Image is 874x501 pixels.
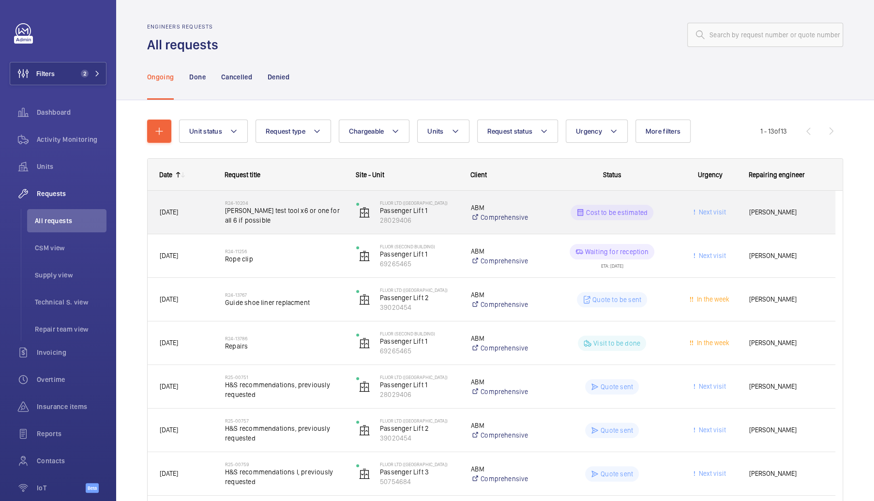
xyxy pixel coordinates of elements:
[380,287,458,293] p: Fluor Ltd ([GEOGRAPHIC_DATA])
[147,23,224,30] h2: Engineers requests
[225,248,344,254] h2: R24-11256
[86,483,99,493] span: Beta
[35,297,106,307] span: Technical S. view
[601,382,633,392] p: Quote sent
[359,425,370,436] img: elevator.svg
[380,249,458,259] p: Passenger Lift 1
[147,72,174,82] p: Ongoing
[225,298,344,307] span: Guide shoe liner replacment
[471,343,540,353] a: Comprehensive
[749,468,823,479] span: [PERSON_NAME]
[601,259,623,268] div: ETA: [DATE]
[380,303,458,312] p: 39020454
[697,426,726,434] span: Next visit
[635,120,691,143] button: More filters
[471,290,540,300] p: ABM
[380,336,458,346] p: Passenger Lift 1
[159,171,172,179] div: Date
[471,213,540,222] a: Comprehensive
[749,337,823,349] span: [PERSON_NAME]
[37,402,106,411] span: Insurance items
[417,120,469,143] button: Units
[471,256,540,266] a: Comprehensive
[601,469,633,479] p: Quote sent
[697,470,726,477] span: Next visit
[160,208,178,216] span: [DATE]
[380,215,458,225] p: 28029406
[160,382,178,390] span: [DATE]
[380,390,458,399] p: 28029406
[266,127,305,135] span: Request type
[37,162,106,171] span: Units
[380,259,458,269] p: 69265465
[586,208,648,217] p: Cost to be estimated
[774,127,781,135] span: of
[380,424,458,433] p: Passenger Lift 2
[359,207,370,218] img: elevator.svg
[225,171,260,179] span: Request title
[359,337,370,349] img: elevator.svg
[359,250,370,262] img: elevator.svg
[592,295,641,304] p: Quote to be sent
[37,348,106,357] span: Invoicing
[749,381,823,392] span: [PERSON_NAME]
[687,23,843,47] input: Search by request number or quote number
[160,295,178,303] span: [DATE]
[36,69,55,78] span: Filters
[585,247,649,257] p: Waiting for reception
[380,380,458,390] p: Passenger Lift 1
[380,331,458,336] p: Fluor (second building)
[697,208,726,216] span: Next visit
[471,246,540,256] p: ABM
[225,418,344,424] h2: R25-00757
[749,425,823,436] span: [PERSON_NAME]
[380,346,458,356] p: 69265465
[35,324,106,334] span: Repair team view
[601,425,633,435] p: Quote sent
[225,341,344,351] span: Repairs
[160,426,178,434] span: [DATE]
[37,429,106,439] span: Reports
[593,338,640,348] p: Visit to be done
[471,474,540,484] a: Comprehensive
[380,200,458,206] p: Fluor Ltd ([GEOGRAPHIC_DATA])
[225,424,344,443] span: H&S recommendations, previously requested
[471,387,540,396] a: Comprehensive
[35,270,106,280] span: Supply view
[380,418,458,424] p: Fluor Ltd ([GEOGRAPHIC_DATA])
[359,381,370,393] img: elevator.svg
[471,334,540,343] p: ABM
[471,377,540,387] p: ABM
[566,120,628,143] button: Urgency
[697,382,726,390] span: Next visit
[698,171,723,179] span: Urgency
[477,120,558,143] button: Request status
[749,250,823,261] span: [PERSON_NAME]
[380,206,458,215] p: Passenger Lift 1
[471,464,540,474] p: ABM
[37,135,106,144] span: Activity Monitoring
[35,243,106,253] span: CSM view
[697,252,726,259] span: Next visit
[147,36,224,54] h1: All requests
[695,295,729,303] span: In the week
[471,430,540,440] a: Comprehensive
[339,120,410,143] button: Chargeable
[349,127,384,135] span: Chargeable
[471,300,540,309] a: Comprehensive
[160,252,178,259] span: [DATE]
[268,72,289,82] p: Denied
[37,375,106,384] span: Overtime
[603,171,621,179] span: Status
[35,216,106,226] span: All requests
[380,477,458,486] p: 50754684
[380,461,458,467] p: Fluor Ltd ([GEOGRAPHIC_DATA])
[760,128,787,135] span: 1 - 13 13
[37,107,106,117] span: Dashboard
[37,189,106,198] span: Requests
[37,456,106,466] span: Contacts
[359,294,370,305] img: elevator.svg
[225,254,344,264] span: Rope clip
[179,120,248,143] button: Unit status
[471,421,540,430] p: ABM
